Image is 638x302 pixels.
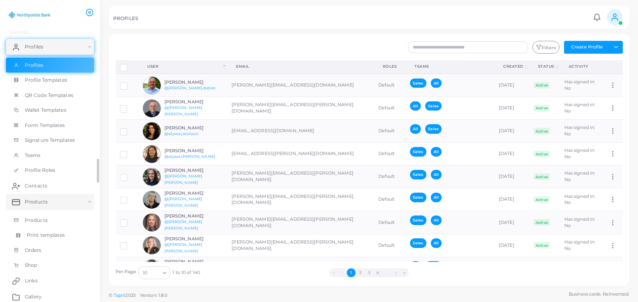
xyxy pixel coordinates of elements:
a: Products [6,194,94,210]
a: Wallet Templates [6,103,94,118]
a: @[PERSON_NAME].[PERSON_NAME] [164,174,203,185]
td: [PERSON_NAME][EMAIL_ADDRESS][DOMAIN_NAME] [227,74,374,97]
span: Print templates [27,232,65,239]
span: ENTITIES [10,30,28,34]
h6: [PERSON_NAME] [164,168,223,173]
td: [DATE] [494,165,529,188]
button: Go to page 4 [373,268,382,277]
span: Sales [410,79,426,88]
a: QR Code Templates [6,88,94,103]
span: Links [25,277,38,284]
label: Per Page [116,269,136,275]
span: Active [534,105,550,111]
a: Signature Templates [6,133,94,148]
span: Wallet Templates [25,107,66,114]
div: Roles [383,64,397,69]
span: Profiles [25,62,43,69]
div: Created [503,64,524,69]
td: [DATE] [494,74,529,97]
img: avatar [143,77,161,95]
span: Active [534,151,550,157]
span: Active [534,173,550,180]
div: Status [538,64,554,69]
a: @[PERSON_NAME].[PERSON_NAME] [164,105,203,116]
td: Default [374,257,406,280]
td: [PERSON_NAME][EMAIL_ADDRESS][PERSON_NAME][DOMAIN_NAME] [227,188,374,211]
a: @[PERSON_NAME].[PERSON_NAME] [164,219,203,230]
img: avatar [143,168,161,186]
td: [DATE] [494,120,529,143]
a: @[PERSON_NAME].dublet [164,86,216,90]
img: avatar [143,236,161,254]
td: [DATE] [494,143,529,165]
div: User [147,64,222,69]
span: Sales [410,170,426,179]
span: QR Code Templates [25,92,73,99]
span: 1 to 10 of 140 [172,270,200,276]
span: Has signed in: No [564,125,595,137]
span: Active [534,128,550,134]
td: Default [374,234,406,257]
div: activity [569,64,596,69]
div: Teams [414,64,486,69]
a: logo [7,8,52,22]
span: Sales [425,124,442,133]
a: Products [6,213,94,228]
h6: [PERSON_NAME] [164,125,223,131]
span: Form Templates [25,122,65,129]
h6: [PERSON_NAME] [164,236,223,242]
span: 10 [143,269,147,277]
span: Active [534,219,550,225]
span: Shop [25,262,37,269]
span: Has signed in: No [564,216,595,228]
a: Links [6,273,94,289]
a: Profile Roles [6,163,94,178]
a: Form Templates [6,118,94,133]
span: Has signed in: No [564,102,595,114]
h6: [PERSON_NAME] [164,191,223,196]
span: All [431,147,442,156]
button: Go to page 2 [356,268,364,277]
th: Row-selection [116,60,139,74]
td: Default [374,74,406,97]
div: Search for option [138,266,170,279]
h6: [PERSON_NAME] [164,80,223,85]
span: Has signed in: No [564,147,595,159]
span: All [410,124,421,133]
img: avatar [143,213,161,232]
span: Products [25,198,48,205]
span: All [431,215,442,225]
td: [DATE] [494,234,529,257]
span: Products [25,217,48,224]
span: Sales [410,147,426,156]
a: @[PERSON_NAME].[PERSON_NAME] [164,242,203,253]
img: avatar [143,145,161,163]
a: Contacts [6,178,94,194]
td: [DATE] [494,211,529,234]
button: Go to last page [400,268,409,277]
span: Profile Roles [25,167,55,174]
td: Default [374,97,406,120]
span: Profiles [25,43,43,50]
img: avatar [143,122,161,140]
td: [DATE] [494,188,529,211]
a: Teams [6,148,94,163]
td: [PERSON_NAME][EMAIL_ADDRESS][PERSON_NAME][DOMAIN_NAME] [227,234,374,257]
span: All [431,193,442,202]
div: Email [236,64,365,69]
td: Default [374,211,406,234]
button: Create Profile [564,41,610,54]
span: Business cards. Reinvented. [569,291,629,298]
td: [EMAIL_ADDRESS][DOMAIN_NAME] [227,120,374,143]
h6: [PERSON_NAME] [164,148,223,153]
span: Sales [425,261,442,270]
span: Sales [410,193,426,202]
a: @alyssa.[PERSON_NAME] [164,154,215,159]
button: Go to page 1 [347,268,356,277]
button: Go to next page [391,268,400,277]
span: Signature Templates [25,137,75,144]
a: Profiles [6,39,94,55]
span: Teams [25,152,41,159]
td: Default [374,143,406,165]
td: [PERSON_NAME][EMAIL_ADDRESS][PERSON_NAME][DOMAIN_NAME] [227,97,374,120]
